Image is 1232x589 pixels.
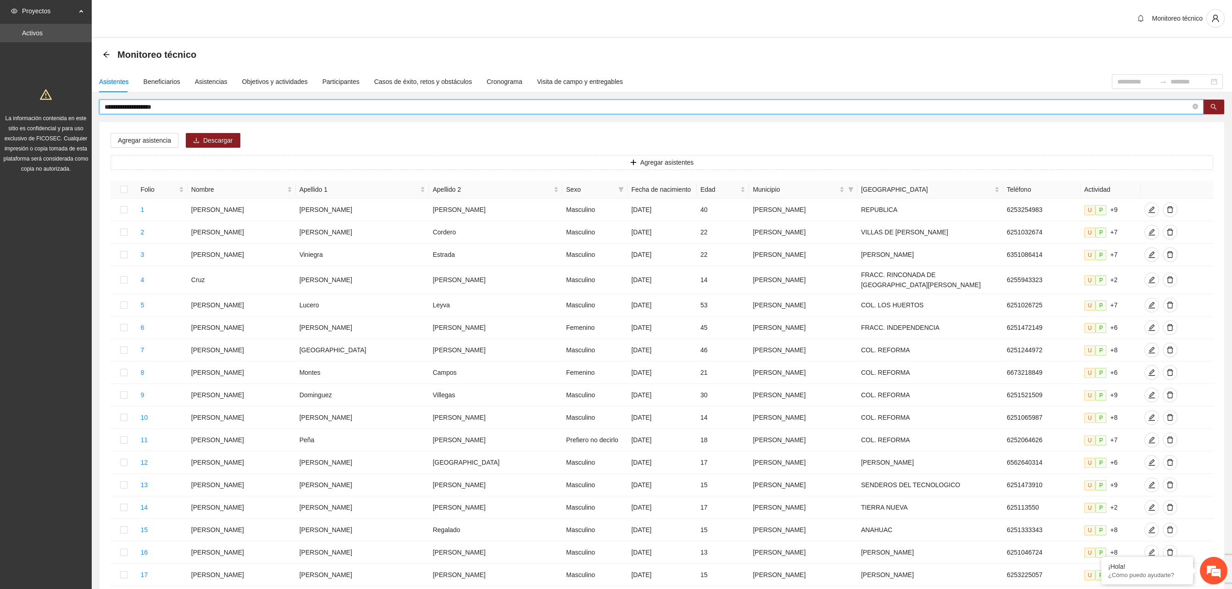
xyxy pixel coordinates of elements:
td: Dominguez [296,384,429,406]
button: edit [1144,365,1159,380]
a: 2 [141,228,144,236]
td: [PERSON_NAME] [429,266,562,294]
button: delete [1163,455,1177,470]
td: +8 [1081,406,1141,429]
span: [GEOGRAPHIC_DATA] [861,184,993,194]
span: edit [1145,549,1159,556]
span: eye [11,8,17,14]
span: edit [1145,481,1159,489]
td: 6251244972 [1003,339,1081,361]
button: Agregar asistencia [111,133,178,148]
td: Masculino [562,266,627,294]
span: P [1095,458,1106,468]
div: Back [103,51,110,59]
button: downloadDescargar [186,133,240,148]
td: 6673218849 [1003,361,1081,384]
span: delete [1163,301,1177,309]
span: U [1084,323,1096,333]
span: delete [1163,391,1177,399]
td: 6251032674 [1003,221,1081,244]
span: arrow-left [103,51,110,58]
button: delete [1163,343,1177,357]
span: edit [1145,459,1159,466]
span: U [1084,480,1096,490]
td: [PERSON_NAME] [296,266,429,294]
td: Femenino [562,361,627,384]
span: edit [1145,276,1159,283]
td: [PERSON_NAME] [296,406,429,429]
td: [PERSON_NAME] [749,199,857,221]
td: Leyva [429,294,562,317]
td: [DATE] [627,317,697,339]
td: 6562640314 [1003,451,1081,474]
th: Municipio [749,181,857,199]
td: [PERSON_NAME] [429,406,562,429]
span: U [1084,368,1096,378]
td: [PERSON_NAME] [188,361,296,384]
span: P [1095,480,1106,490]
span: close-circle [1193,104,1198,109]
span: U [1084,345,1096,356]
button: delete [1163,545,1177,560]
button: bell [1133,11,1148,26]
a: 4 [141,276,144,283]
td: 17 [697,496,749,519]
th: Folio [137,181,188,199]
td: [PERSON_NAME] [188,451,296,474]
td: REPUBLICA [857,199,1003,221]
td: +2 [1081,266,1141,294]
span: download [193,137,200,144]
td: [PERSON_NAME] [749,244,857,266]
td: +8 [1081,339,1141,361]
td: Masculino [562,384,627,406]
td: Masculino [562,244,627,266]
span: P [1095,300,1106,311]
button: edit [1144,272,1159,287]
button: delete [1163,365,1177,380]
span: to [1160,78,1167,85]
div: Asistentes [99,77,129,87]
td: +7 [1081,221,1141,244]
span: delete [1163,228,1177,236]
a: 7 [141,346,144,354]
td: [DATE] [627,406,697,429]
span: Edad [700,184,739,194]
div: Participantes [322,77,360,87]
span: plus [630,159,637,167]
a: 6 [141,324,144,331]
button: edit [1144,500,1159,515]
td: [PERSON_NAME] [296,496,429,519]
span: P [1095,413,1106,423]
button: edit [1144,298,1159,312]
td: Cordero [429,221,562,244]
td: [PERSON_NAME] [296,221,429,244]
td: +9 [1081,384,1141,406]
td: Masculino [562,474,627,496]
span: U [1084,413,1096,423]
td: 15 [697,474,749,496]
button: delete [1163,320,1177,335]
div: Beneficiarios [144,77,180,87]
th: Fecha de nacimiento [627,181,697,199]
span: P [1095,390,1106,400]
span: Monitoreo técnico [117,47,196,62]
td: [PERSON_NAME] [188,496,296,519]
td: [PERSON_NAME] [188,221,296,244]
div: Casos de éxito, retos y obstáculos [374,77,472,87]
span: edit [1145,436,1159,444]
button: delete [1163,433,1177,447]
td: [PERSON_NAME] [188,294,296,317]
button: user [1206,9,1225,28]
button: delete [1163,225,1177,239]
td: 6252064626 [1003,429,1081,451]
a: 15 [141,526,148,533]
span: delete [1163,251,1177,258]
a: Activos [22,29,43,37]
span: Sexo [566,184,615,194]
span: delete [1163,346,1177,354]
td: +6 [1081,361,1141,384]
span: U [1084,275,1096,285]
td: Masculino [562,406,627,429]
span: delete [1163,414,1177,421]
span: warning [40,89,52,100]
